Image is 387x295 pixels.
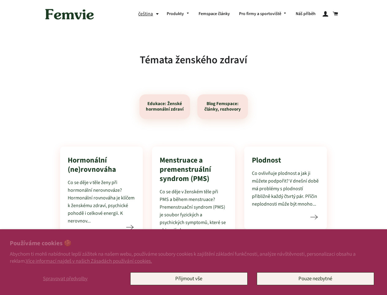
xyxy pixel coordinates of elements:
span: Menstruace a premenstruální syndrom (PMS) [160,156,227,183]
a: Femspace články [194,6,234,22]
a: Blog Femspace: články, rozhovory [197,94,248,119]
h1: Témata ženského zdraví [42,53,345,68]
a: Hormonální (ne)rovnováha Co se děje v těle ženy při hormonální nerovnováze? Hormonální rovnováha ... [60,147,143,240]
a: Pro firmy a sportoviště [234,6,291,22]
span: Co ovlivňuje plodnost a jak ji můžete podpořit? V dnešní době má problémy s plodností přibližně k... [252,170,319,207]
h2: Používáme cookies 🍪 [10,239,377,248]
a: Produkty [162,6,194,22]
span: Spravovat předvolby [43,275,88,282]
img: arrow-right.svg [310,214,318,221]
a: Edukace: Ženské hormonální zdraví [139,94,190,119]
span: Plodnost [252,156,319,165]
button: Spravovat předvolby [10,272,121,285]
span: Hormonální (ne)rovnováha [68,156,135,174]
button: Pouze nezbytné [257,272,374,285]
p: Abychom ti mohli nabídnout lepší zážitek na našem webu, používáme soubory cookies k zajištění zák... [10,251,377,264]
a: Menstruace a premenstruální syndrom (PMS) Co se děje v ženském těle při PMS a během menstruace? P... [152,147,235,250]
a: Plodnost Co ovlivňuje plodnost a jak ji můžete podpořit? V dnešní době má problémy s plodností př... [244,147,327,230]
img: arrow-right.svg [126,224,134,231]
img: Femvie [42,5,97,24]
button: Přijmout vše [130,272,248,285]
span: Co se děje v těle ženy při hormonální nerovnováze? Hormonální rovnováha je klíčem k ženskému zdra... [68,179,135,224]
a: Náš příběh [291,6,320,22]
span: Co se děje v ženském těle při PMS a během menstruace? Premenstruační syndrom (PMS) je soubor fyzi... [160,188,226,234]
a: Více informací najdeš v našich Zásadách používání cookies. [26,258,152,265]
button: čeština [138,10,162,18]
